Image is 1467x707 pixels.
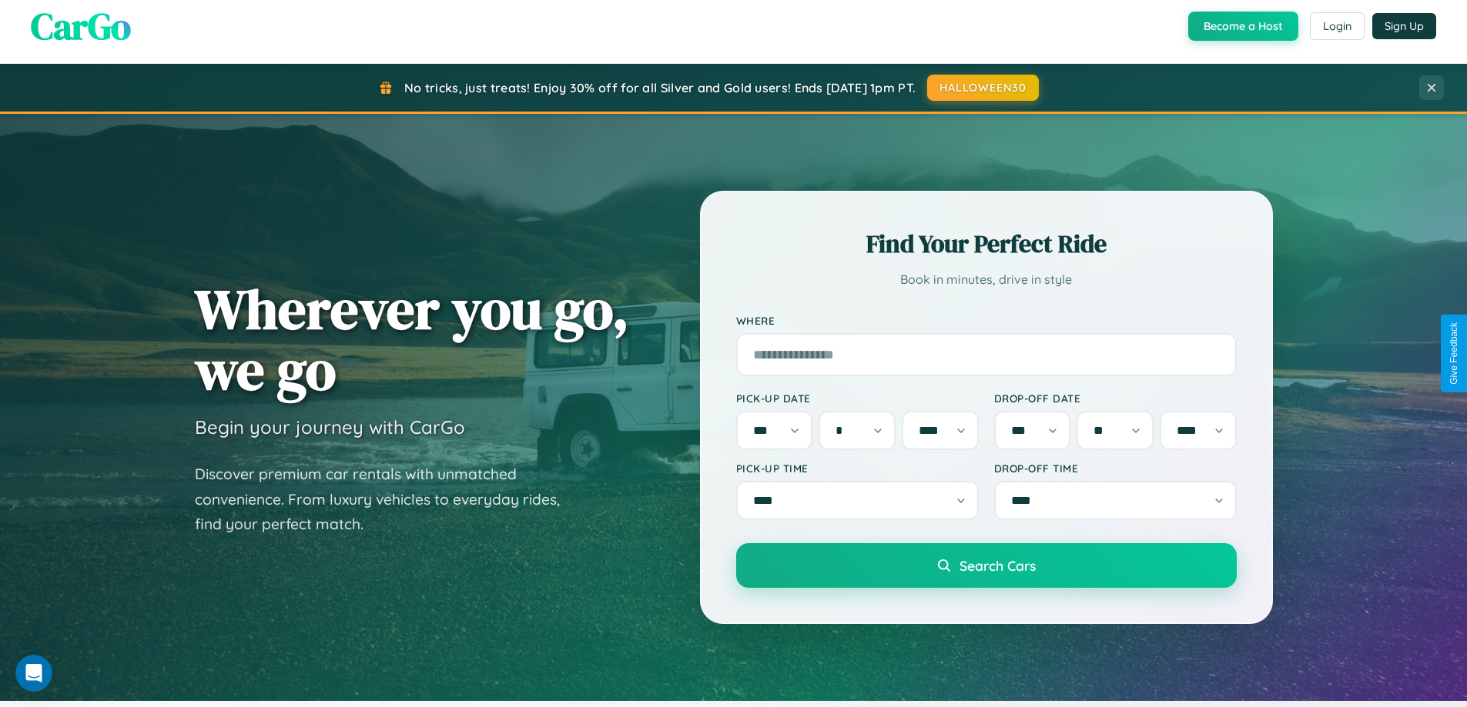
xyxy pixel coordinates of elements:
button: Become a Host [1188,12,1298,41]
iframe: Intercom live chat [15,655,52,692]
label: Drop-off Time [994,462,1237,475]
button: Search Cars [736,543,1237,588]
h3: Begin your journey with CarGo [195,415,465,439]
span: No tricks, just treats! Enjoy 30% off for all Silver and Gold users! Ends [DATE] 1pm PT. [404,80,916,95]
h2: Find Your Perfect Ride [736,227,1237,261]
label: Pick-up Date [736,392,979,405]
button: Login [1310,12,1365,40]
p: Book in minutes, drive in style [736,268,1237,291]
button: HALLOWEEN30 [927,75,1039,101]
label: Drop-off Date [994,392,1237,405]
h1: Wherever you go, we go [195,278,629,400]
span: CarGo [31,1,131,52]
label: Pick-up Time [736,462,979,475]
button: Sign Up [1372,13,1436,39]
label: Where [736,314,1237,327]
span: Search Cars [960,557,1036,574]
div: Give Feedback [1449,322,1459,385]
p: Discover premium car rentals with unmatched convenience. From luxury vehicles to everyday rides, ... [195,462,580,537]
